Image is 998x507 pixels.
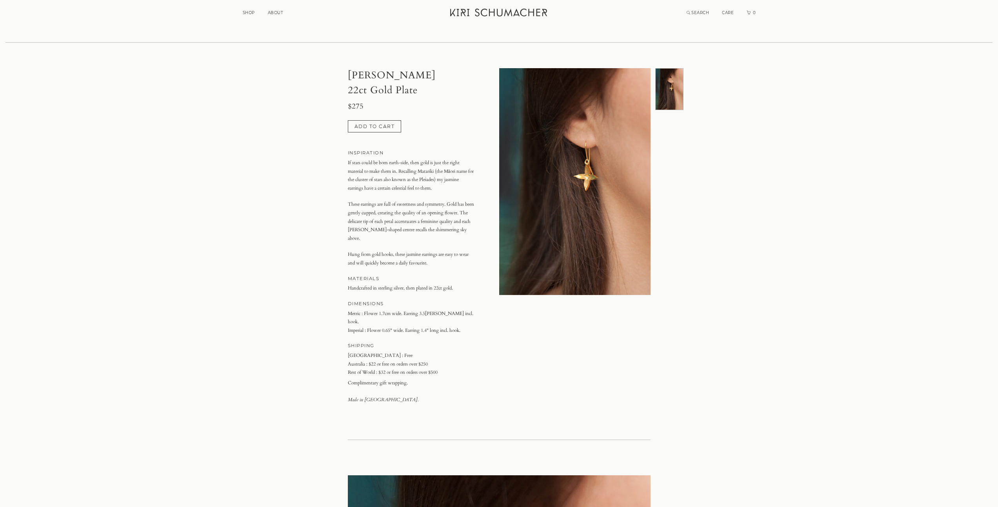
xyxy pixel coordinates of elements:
p: Hung from gold hooks, these jasmine earrings are easy to wear and will quickly become a daily fav... [348,250,475,267]
em: Made in [GEOGRAPHIC_DATA]. [348,397,418,403]
a: SHOP [243,10,255,15]
h4: DIMENSIONS [348,300,475,308]
h3: $275 [348,102,475,111]
button: Add to cart [348,120,402,133]
a: ABOUT [268,10,284,15]
span: Complimentary gift wrapping. [348,379,475,387]
p: Metric : Flower 1.7cm wide. Earring 3.5[PERSON_NAME] incl. hook. Imperial : Flower 0.65" wide. Ea... [348,310,475,335]
span: SEARCH [691,10,709,15]
h4: MATERIALS [348,275,475,283]
span: [GEOGRAPHIC_DATA] : Free Australia : $22 or free on orders over $250 Rest of World : $32 or free ... [348,352,438,375]
p: Handcrafted in sterling silver, then plated in 22ct gold. [348,284,475,293]
a: Kiri Schumacher Home [445,4,553,24]
img: undefined [656,69,683,110]
h4: SHIPPING [348,342,475,350]
a: CARE [722,10,734,15]
a: Cart [747,10,756,15]
img: undefined [499,68,651,295]
h4: INSPIRATION [348,149,475,157]
h1: [PERSON_NAME] 22ct Gold Plate [348,68,475,98]
span: 0 [752,10,756,15]
p: If stars could be born earth-side, then gold is just the right material to make them in. Recallin... [348,159,475,192]
a: Search [687,10,709,15]
p: These earrings are full of sweetness and symmetry. Gold has been gently cupped, creating the qual... [348,200,475,243]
